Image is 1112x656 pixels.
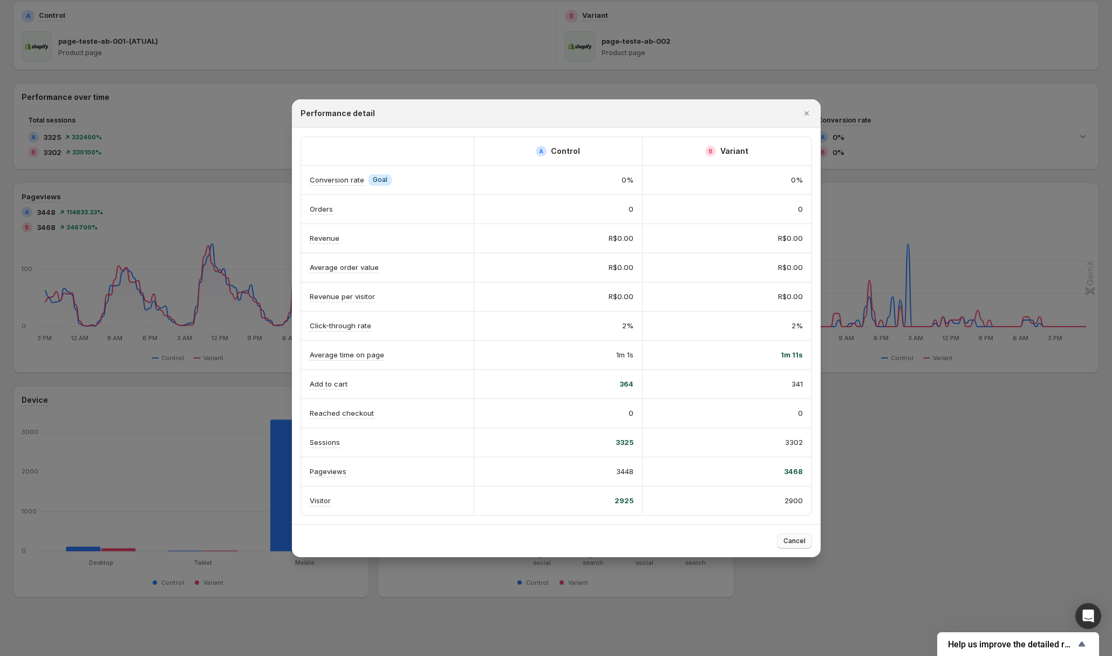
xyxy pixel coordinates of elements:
h2: Variant [720,146,748,157]
span: R$0.00 [609,291,633,302]
span: 1m 1s [616,349,633,360]
p: Average order value [310,262,379,273]
p: Reached checkout [310,408,374,418]
p: Visitor [310,495,331,506]
p: Add to cart [310,378,347,389]
span: 364 [619,378,633,389]
button: Close [799,106,814,121]
p: Revenue [310,233,339,244]
span: 2925 [615,495,633,506]
span: Cancel [783,537,806,545]
span: R$0.00 [778,262,803,273]
p: Sessions [310,437,340,448]
p: Pageviews [310,466,346,477]
span: 2900 [784,495,803,506]
span: 2% [622,320,633,331]
span: Help us improve the detailed report for A/B campaigns [948,639,1075,650]
h2: Performance detail [301,108,375,119]
span: 0 [629,408,633,418]
p: Conversion rate [310,174,364,185]
span: 0 [798,204,803,214]
span: R$0.00 [778,291,803,302]
span: 1m 11s [781,349,803,360]
span: 0% [791,174,803,185]
span: 341 [792,378,803,389]
span: R$0.00 [778,233,803,244]
p: Click-through rate [310,320,371,331]
div: Open Intercom Messenger [1075,603,1101,629]
span: R$0.00 [609,262,633,273]
span: R$0.00 [609,233,633,244]
span: 3325 [616,437,633,448]
h2: B [708,148,713,154]
p: Revenue per visitor [310,291,375,302]
span: 0 [629,204,633,214]
h2: A [539,148,543,154]
span: 2% [792,320,803,331]
button: Show survey - Help us improve the detailed report for A/B campaigns [948,638,1088,651]
p: Average time on page [310,349,384,360]
span: 3448 [616,466,633,477]
span: 3302 [785,437,803,448]
span: Goal [373,175,387,184]
span: 0% [622,174,633,185]
span: 3468 [784,466,803,477]
button: Cancel [777,533,812,549]
span: 0 [798,408,803,418]
p: Orders [310,204,333,214]
h2: Control [551,146,580,157]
